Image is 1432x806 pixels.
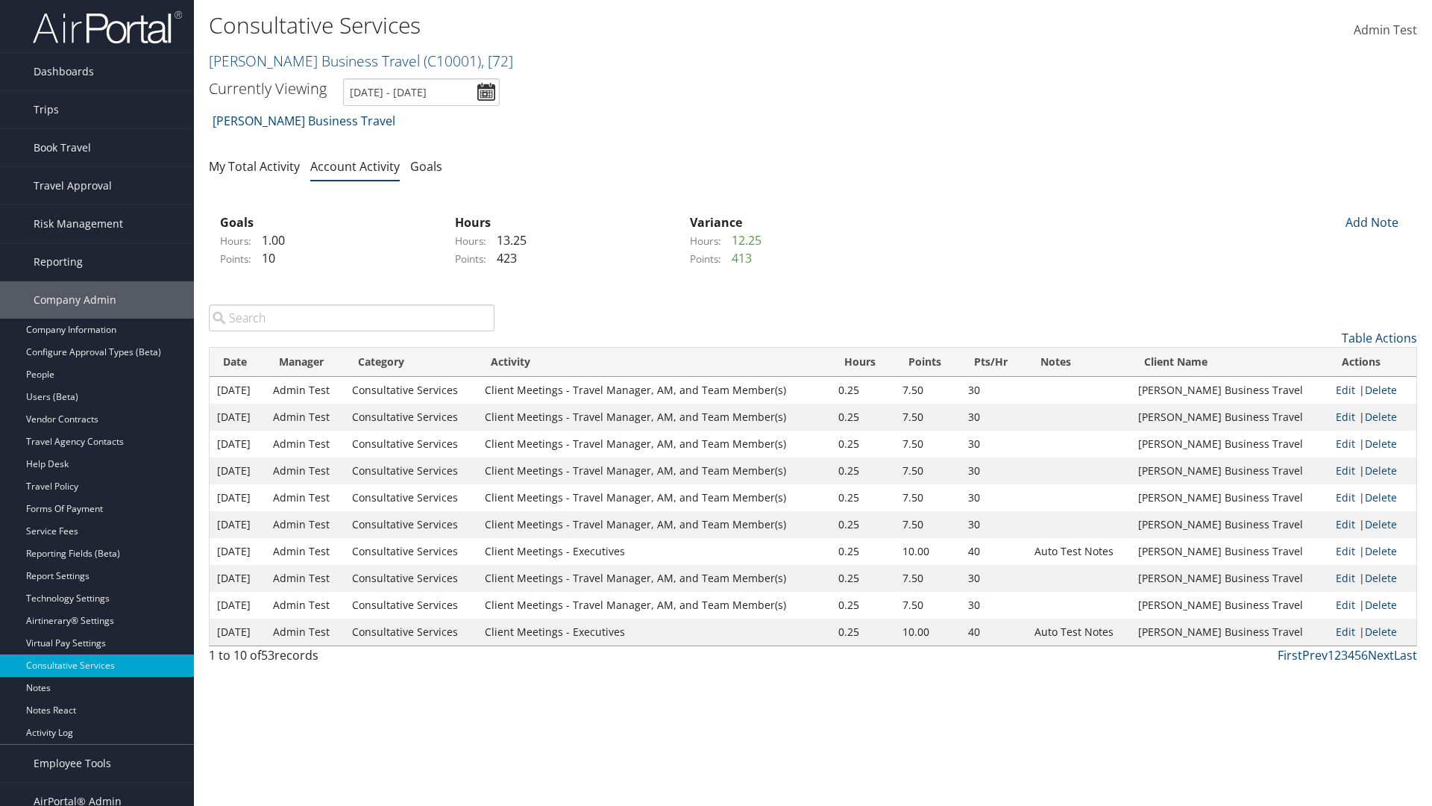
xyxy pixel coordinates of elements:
[345,484,477,511] td: Consultative Services
[477,538,831,565] td: Client Meetings - Executives
[895,431,961,457] td: 7.50
[410,158,442,175] a: Goals
[477,348,831,377] th: Activity: activate to sort column ascending
[961,457,1027,484] td: 30
[1131,377,1328,404] td: [PERSON_NAME] Business Travel
[1336,598,1355,612] a: Edit
[831,511,895,538] td: 0.25
[1336,571,1355,585] a: Edit
[1365,410,1397,424] a: Delete
[1131,348,1328,377] th: Client Name
[254,232,285,249] span: 1.00
[895,348,961,377] th: Points
[209,51,513,71] a: [PERSON_NAME] Business Travel
[895,484,961,511] td: 7.50
[34,745,111,782] span: Employee Tools
[1131,538,1328,565] td: [PERSON_NAME] Business Travel
[266,404,345,431] td: Admin Test
[1354,647,1361,663] a: 5
[1131,511,1328,538] td: [PERSON_NAME] Business Travel
[345,457,477,484] td: Consultative Services
[1278,647,1302,663] a: First
[1131,404,1328,431] td: [PERSON_NAME] Business Travel
[1328,484,1416,511] td: |
[455,214,491,231] strong: Hours
[345,348,477,377] th: Category: activate to sort column ascending
[213,106,395,136] a: [PERSON_NAME] Business Travel
[831,538,895,565] td: 0.25
[1328,431,1416,457] td: |
[209,304,494,331] input: Search
[210,619,266,646] td: [DATE]
[1302,647,1328,663] a: Prev
[1334,647,1341,663] a: 2
[961,377,1027,404] td: 30
[1131,431,1328,457] td: [PERSON_NAME] Business Travel
[1131,592,1328,619] td: [PERSON_NAME] Business Travel
[1027,538,1131,565] td: Auto Test Notes
[895,619,961,646] td: 10.00
[266,538,345,565] td: Admin Test
[210,592,266,619] td: [DATE]
[34,243,83,281] span: Reporting
[34,167,112,204] span: Travel Approval
[690,234,721,249] label: Hours:
[220,252,251,266] label: Points:
[1336,544,1355,558] a: Edit
[1328,565,1416,592] td: |
[1336,490,1355,504] a: Edit
[345,565,477,592] td: Consultative Services
[1131,619,1328,646] td: [PERSON_NAME] Business Travel
[1328,511,1416,538] td: |
[345,511,477,538] td: Consultative Services
[477,377,831,404] td: Client Meetings - Travel Manager, AM, and Team Member(s)
[210,511,266,538] td: [DATE]
[261,647,274,663] span: 53
[1354,7,1417,54] a: Admin Test
[1027,348,1131,377] th: Notes
[1336,410,1355,424] a: Edit
[831,457,895,484] td: 0.25
[210,431,266,457] td: [DATE]
[961,348,1027,377] th: Pts/Hr
[831,592,895,619] td: 0.25
[266,457,345,484] td: Admin Test
[266,431,345,457] td: Admin Test
[1365,437,1397,451] a: Delete
[961,431,1027,457] td: 30
[1328,377,1416,404] td: |
[210,404,266,431] td: [DATE]
[1328,647,1334,663] a: 1
[724,232,761,249] span: 12.25
[477,457,831,484] td: Client Meetings - Travel Manager, AM, and Team Member(s)
[210,457,266,484] td: [DATE]
[1342,330,1417,346] a: Table Actions
[1365,544,1397,558] a: Delete
[34,205,123,243] span: Risk Management
[254,250,275,266] span: 10
[210,538,266,565] td: [DATE]
[831,565,895,592] td: 0.25
[210,348,266,377] th: Date: activate to sort column ascending
[34,91,59,128] span: Trips
[961,592,1027,619] td: 30
[895,538,961,565] td: 10.00
[1336,517,1355,531] a: Edit
[1365,625,1397,639] a: Delete
[209,10,1014,41] h1: Consultative Services
[1365,490,1397,504] a: Delete
[961,565,1027,592] td: 30
[1365,517,1397,531] a: Delete
[477,565,831,592] td: Client Meetings - Travel Manager, AM, and Team Member(s)
[961,619,1027,646] td: 40
[1368,647,1394,663] a: Next
[895,511,961,538] td: 7.50
[345,377,477,404] td: Consultative Services
[1328,404,1416,431] td: |
[209,646,494,672] div: 1 to 10 of records
[724,250,752,266] span: 413
[489,250,517,266] span: 423
[961,404,1027,431] td: 30
[481,51,513,71] span: , [ 72 ]
[266,377,345,404] td: Admin Test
